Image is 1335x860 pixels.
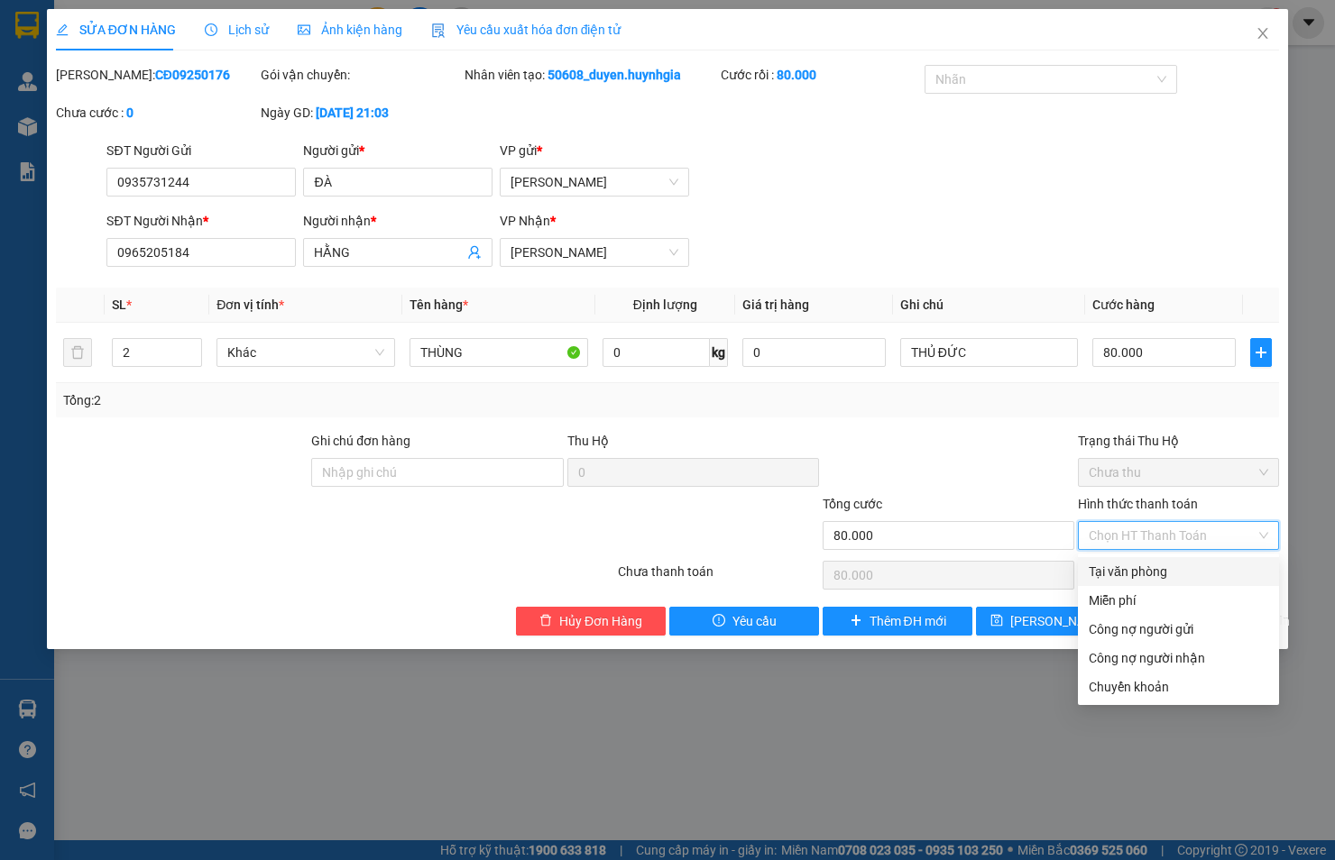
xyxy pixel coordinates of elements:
span: SL [112,297,126,312]
div: Ngày GD: [261,103,462,123]
span: save [990,614,1003,628]
div: [PERSON_NAME] [15,15,160,56]
span: Yêu cầu [732,611,777,631]
span: Khác [227,339,384,366]
div: Cước gửi hàng sẽ được ghi vào công nợ của người gửi [1078,615,1279,644]
button: deleteHủy Đơn Hàng [516,607,666,636]
div: Công nợ người gửi [1089,619,1268,639]
span: kg [710,338,728,367]
button: Close [1238,9,1288,59]
span: Chưa thu [1089,459,1268,486]
span: Hủy Đơn Hàng [559,611,642,631]
div: Công nợ người nhận [1089,648,1268,668]
div: 0862781838 [172,78,317,103]
input: VD: Bàn, Ghế [410,338,588,367]
span: Cước hàng [1092,297,1155,312]
div: Gói vận chuyển: [261,65,462,85]
span: picture [298,23,310,36]
div: Người nhận [303,211,493,231]
b: [DATE] 21:03 [316,105,389,120]
img: icon [431,23,446,38]
span: Yêu cầu xuất hóa đơn điện tử [431,23,621,37]
span: Đã thu : [14,115,69,134]
div: Miễn phí [1089,590,1268,610]
span: Tổng cước [823,497,882,511]
span: delete [539,614,552,628]
b: 80.000 [777,68,816,82]
span: Gửi: [15,15,43,34]
span: Giá trị hàng [742,297,809,312]
span: VP Nhận [500,214,550,228]
div: [PERSON_NAME] [172,15,317,56]
button: delete [63,338,92,367]
span: plus [1251,345,1271,360]
span: exclamation-circle [713,614,725,628]
button: save[PERSON_NAME] thay đổi [976,607,1126,636]
button: printer[PERSON_NAME] và In [1129,607,1279,636]
span: Tên hàng [410,297,468,312]
div: 40.000 [14,114,162,135]
span: Nhận: [172,15,216,34]
span: clock-circle [205,23,217,36]
button: exclamation-circleYêu cầu [669,607,819,636]
span: [PERSON_NAME] thay đổi [1010,611,1155,631]
div: Tại văn phòng [1089,562,1268,581]
div: Chưa thanh toán [616,562,821,593]
span: edit [56,23,69,36]
span: user-add [467,245,482,260]
span: Thu Hộ [567,434,609,448]
th: Ghi chú [893,288,1086,323]
label: Hình thức thanh toán [1078,497,1198,511]
div: Cước rồi : [721,65,922,85]
div: Chưa cước : [56,103,257,123]
button: plusThêm ĐH mới [823,607,972,636]
span: Phạm Ngũ Lão [511,239,678,266]
div: MẪN CĐ [15,56,160,78]
span: Ảnh kiện hàng [298,23,402,37]
span: Định lượng [633,297,697,312]
div: Cước gửi hàng sẽ được ghi vào công nợ của người nhận [1078,644,1279,672]
span: Cam Đức [511,169,678,196]
div: SĐT Người Gửi [106,141,296,160]
label: Ghi chú đơn hàng [311,434,410,448]
span: Chọn HT Thanh Toán [1089,522,1268,549]
input: Ghi chú đơn hàng [311,458,563,487]
b: 0 [126,105,133,120]
div: Nhân viên tạo: [465,65,716,85]
input: Ghi Chú [900,338,1079,367]
div: Tổng: 2 [63,390,517,410]
div: Chuyển khoản [1089,677,1268,697]
div: [PERSON_NAME]: [56,65,257,85]
span: Lịch sử [205,23,269,37]
span: SỬA ĐƠN HÀNG [56,23,176,37]
div: 0358807456 [15,78,160,103]
span: Thêm ĐH mới [870,611,946,631]
div: Trạng thái Thu Hộ [1078,431,1279,451]
b: CĐ09250176 [155,68,230,82]
b: 50608_duyen.huynhgia [548,68,681,82]
div: VP gửi [500,141,689,160]
span: close [1256,26,1270,41]
div: SĐT Người Nhận [106,211,296,231]
div: VƯƠNG [172,56,317,78]
span: Đơn vị tính [216,297,284,312]
span: plus [850,614,862,628]
div: Người gửi [303,141,493,160]
button: plus [1250,338,1272,367]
